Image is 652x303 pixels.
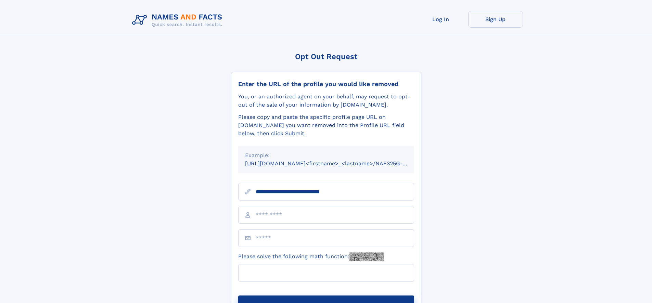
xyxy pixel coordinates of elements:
div: Please copy and paste the specific profile page URL on [DOMAIN_NAME] you want removed into the Pr... [238,113,414,138]
a: Log In [413,11,468,28]
div: Opt Out Request [231,52,421,61]
label: Please solve the following math function: [238,252,384,261]
div: You, or an authorized agent on your behalf, may request to opt-out of the sale of your informatio... [238,93,414,109]
small: [URL][DOMAIN_NAME]<firstname>_<lastname>/NAF325G-xxxxxxxx [245,160,427,167]
div: Enter the URL of the profile you would like removed [238,80,414,88]
a: Sign Up [468,11,523,28]
div: Example: [245,151,407,160]
img: Logo Names and Facts [129,11,228,29]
